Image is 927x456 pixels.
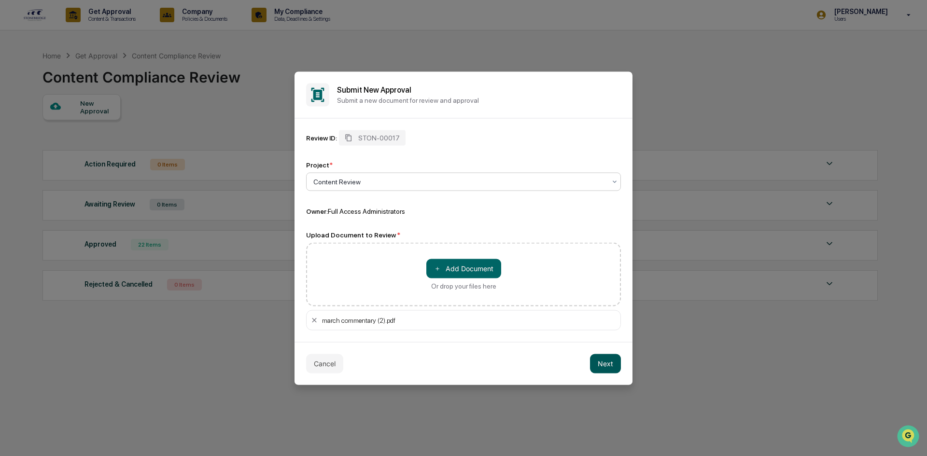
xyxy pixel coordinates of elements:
div: Review ID: [306,134,337,141]
div: Start new chat [33,74,158,83]
button: Start new chat [164,77,176,88]
a: 🖐️Preclearance [6,118,66,135]
img: 1746055101610-c473b297-6a78-478c-a979-82029cc54cd1 [10,74,27,91]
span: Attestations [80,122,120,131]
p: Submit a new document for review and approval [337,97,621,104]
span: Owner: [306,207,328,215]
span: Data Lookup [19,140,61,150]
h2: Submit New Approval [337,85,621,95]
iframe: Open customer support [896,424,922,450]
div: Upload Document to Review [306,231,621,238]
span: Full Access Administrators [328,207,405,215]
span: STON-00017 [358,134,400,141]
span: Pylon [96,164,117,171]
a: 🗄️Attestations [66,118,124,135]
span: Preclearance [19,122,62,131]
p: How can we help? [10,20,176,36]
div: Or drop your files here [431,282,496,290]
div: 🔎 [10,141,17,149]
button: Cancel [306,354,343,373]
button: Next [590,354,621,373]
div: 🖐️ [10,123,17,130]
div: We're available if you need us! [33,83,122,91]
div: Project [306,161,333,168]
div: 🗄️ [70,123,78,130]
div: march commentary (2).pdf [322,316,617,324]
span: ＋ [434,264,441,273]
button: Or drop your files here [426,259,501,278]
a: 🔎Data Lookup [6,136,65,153]
a: Powered byPylon [68,163,117,171]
